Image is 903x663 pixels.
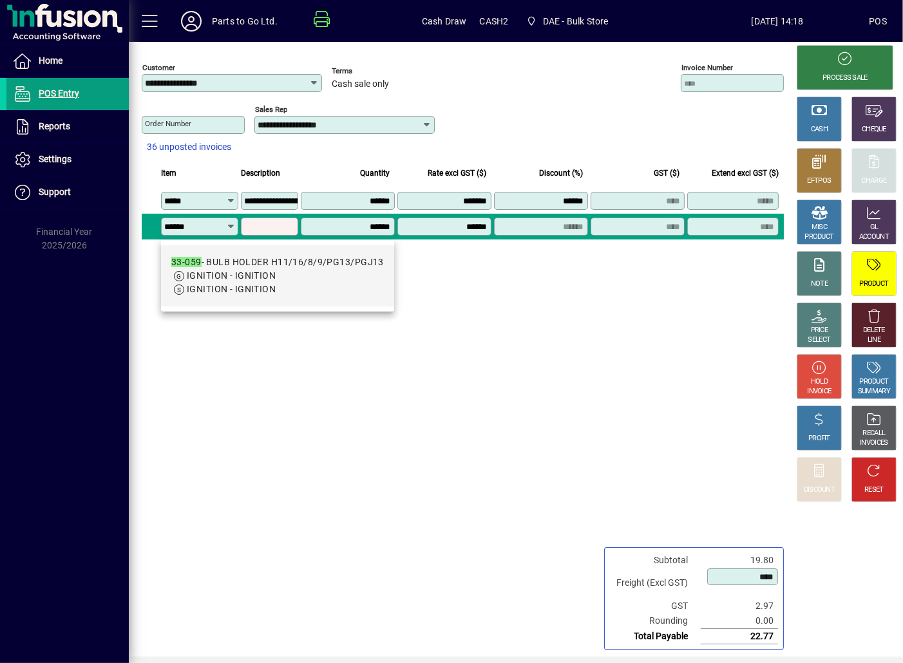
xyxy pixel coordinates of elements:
[610,629,701,644] td: Total Payable
[863,429,886,438] div: RECALL
[859,377,888,387] div: PRODUCT
[187,270,276,281] span: IGNITION - IGNITION
[332,79,389,89] span: Cash sale only
[145,119,191,128] mat-label: Order number
[808,335,831,345] div: SELECT
[187,284,276,294] span: IGNITION - IGNITION
[6,111,129,143] a: Reports
[171,10,212,33] button: Profile
[241,166,280,180] span: Description
[332,67,409,75] span: Terms
[808,434,830,444] div: PROFIT
[859,232,889,242] div: ACCOUNT
[422,11,467,32] span: Cash Draw
[859,279,888,289] div: PRODUCT
[539,166,583,180] span: Discount (%)
[171,257,202,267] em: 33-059
[39,121,70,131] span: Reports
[811,279,828,289] div: NOTE
[39,55,62,66] span: Home
[804,232,833,242] div: PRODUCT
[6,144,129,176] a: Settings
[701,629,778,644] td: 22.77
[543,11,609,32] span: DAE - Bulk Store
[811,326,828,335] div: PRICE
[255,105,287,114] mat-label: Sales rep
[863,326,885,335] div: DELETE
[161,166,176,180] span: Item
[39,88,79,98] span: POS Entry
[142,63,175,72] mat-label: Customer
[147,140,231,154] span: 36 unposted invoices
[812,223,827,232] div: MISC
[807,387,831,397] div: INVOICE
[869,11,887,32] div: POS
[6,176,129,209] a: Support
[171,256,384,269] div: - BULB HOLDER H11/16/8/9/PG13/PGJ13
[610,599,701,613] td: GST
[39,154,71,164] span: Settings
[610,613,701,629] td: Rounding
[654,166,680,180] span: GST ($)
[870,223,879,232] div: GL
[6,45,129,77] a: Home
[862,125,886,135] div: CHEQUE
[712,166,779,180] span: Extend excl GST ($)
[804,485,835,495] div: DISCOUNT
[686,11,870,32] span: [DATE] 14:18
[822,73,868,83] div: PROCESS SALE
[811,377,828,387] div: HOLD
[681,63,733,72] mat-label: Invoice number
[521,10,613,33] span: DAE - Bulk Store
[212,11,278,32] div: Parts to Go Ltd.
[701,553,778,568] td: 19.80
[39,187,71,197] span: Support
[811,125,828,135] div: CASH
[480,11,509,32] span: CASH2
[862,176,887,186] div: CHARGE
[428,166,486,180] span: Rate excl GST ($)
[161,245,394,306] mat-option: 33-059 - BULB HOLDER H11/16/8/9/PG13/PGJ13
[360,166,390,180] span: Quantity
[610,568,701,599] td: Freight (Excl GST)
[858,387,890,397] div: SUMMARY
[860,438,888,448] div: INVOICES
[701,599,778,613] td: 2.97
[808,176,832,186] div: EFTPOS
[701,613,778,629] td: 0.00
[142,136,236,159] button: 36 unposted invoices
[610,553,701,568] td: Subtotal
[864,485,884,495] div: RESET
[868,335,880,345] div: LINE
